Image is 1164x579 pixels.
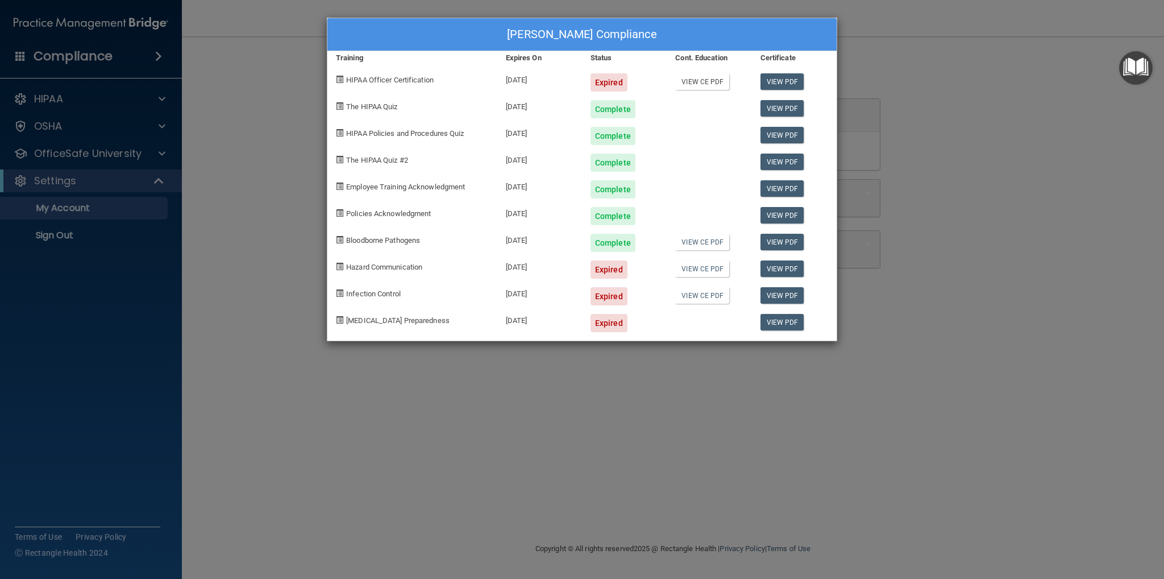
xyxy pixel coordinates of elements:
[497,92,582,118] div: [DATE]
[591,180,635,198] div: Complete
[497,198,582,225] div: [DATE]
[667,51,751,65] div: Cont. Education
[346,156,408,164] span: The HIPAA Quiz #2
[582,51,667,65] div: Status
[497,65,582,92] div: [DATE]
[591,154,635,172] div: Complete
[497,279,582,305] div: [DATE]
[346,289,401,298] span: Infection Control
[497,305,582,332] div: [DATE]
[591,100,635,118] div: Complete
[760,100,804,117] a: View PDF
[1119,51,1153,85] button: Open Resource Center
[591,234,635,252] div: Complete
[346,76,434,84] span: HIPAA Officer Certification
[760,180,804,197] a: View PDF
[760,287,804,304] a: View PDF
[497,145,582,172] div: [DATE]
[346,316,450,325] span: [MEDICAL_DATA] Preparedness
[591,73,627,92] div: Expired
[497,118,582,145] div: [DATE]
[760,207,804,224] a: View PDF
[675,234,729,250] a: View CE PDF
[760,234,804,250] a: View PDF
[591,260,627,279] div: Expired
[591,287,627,305] div: Expired
[327,18,837,51] div: [PERSON_NAME] Compliance
[760,260,804,277] a: View PDF
[675,287,729,304] a: View CE PDF
[497,252,582,279] div: [DATE]
[497,225,582,252] div: [DATE]
[760,314,804,330] a: View PDF
[675,260,729,277] a: View CE PDF
[346,183,465,191] span: Employee Training Acknowledgment
[760,154,804,170] a: View PDF
[327,51,497,65] div: Training
[346,102,397,111] span: The HIPAA Quiz
[497,172,582,198] div: [DATE]
[752,51,837,65] div: Certificate
[591,127,635,145] div: Complete
[675,73,729,90] a: View CE PDF
[591,207,635,225] div: Complete
[591,314,627,332] div: Expired
[346,263,422,271] span: Hazard Communication
[497,51,582,65] div: Expires On
[760,127,804,143] a: View PDF
[346,209,431,218] span: Policies Acknowledgment
[346,236,420,245] span: Bloodborne Pathogens
[760,73,804,90] a: View PDF
[346,129,464,138] span: HIPAA Policies and Procedures Quiz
